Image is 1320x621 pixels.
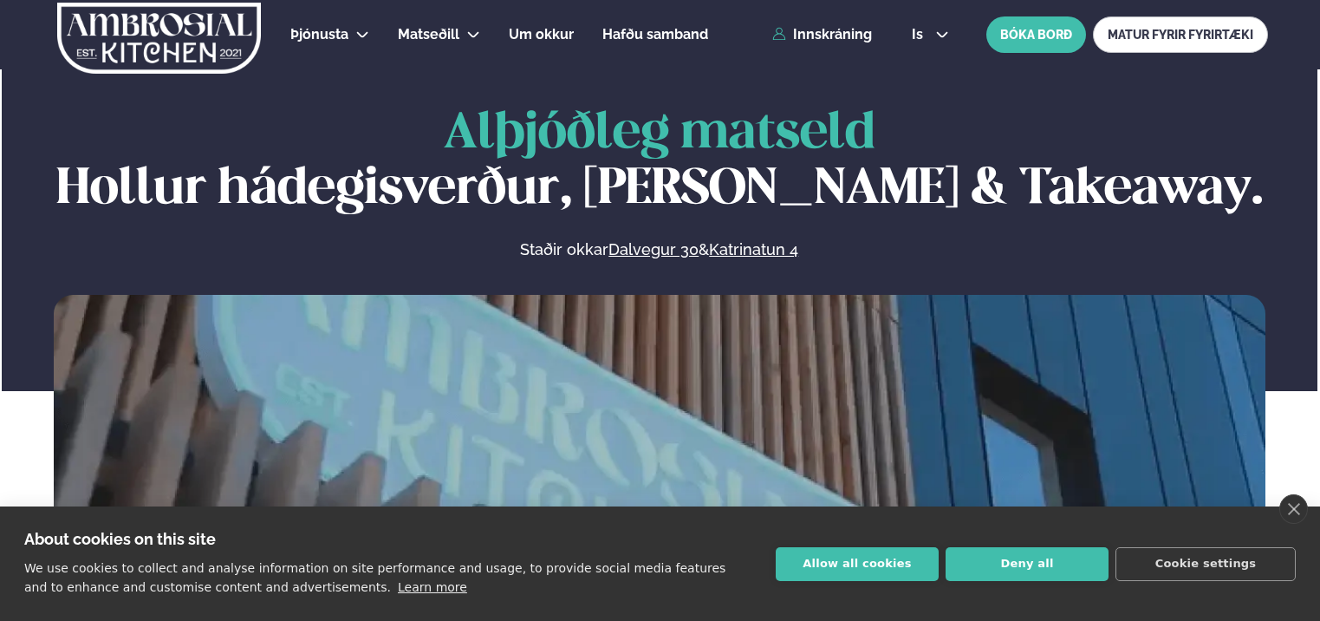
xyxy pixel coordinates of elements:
[776,547,939,581] button: Allow all cookies
[398,24,459,45] a: Matseðill
[398,580,467,594] a: Learn more
[912,28,928,42] span: is
[290,24,348,45] a: Þjónusta
[1115,547,1296,581] button: Cookie settings
[444,110,875,158] span: Alþjóðleg matseld
[1093,16,1268,53] a: MATUR FYRIR FYRIRTÆKI
[709,239,798,260] a: Katrinatun 4
[946,547,1109,581] button: Deny all
[608,239,699,260] a: Dalvegur 30
[602,24,708,45] a: Hafðu samband
[55,3,263,74] img: logo
[509,26,574,42] span: Um okkur
[772,27,872,42] a: Innskráning
[986,16,1086,53] button: BÓKA BORÐ
[332,239,987,260] p: Staðir okkar &
[898,28,963,42] button: is
[24,530,216,548] strong: About cookies on this site
[24,561,725,594] p: We use cookies to collect and analyse information on site performance and usage, to provide socia...
[54,107,1265,218] h1: Hollur hádegisverður, [PERSON_NAME] & Takeaway.
[602,26,708,42] span: Hafðu samband
[1279,494,1308,524] a: close
[290,26,348,42] span: Þjónusta
[509,24,574,45] a: Um okkur
[398,26,459,42] span: Matseðill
